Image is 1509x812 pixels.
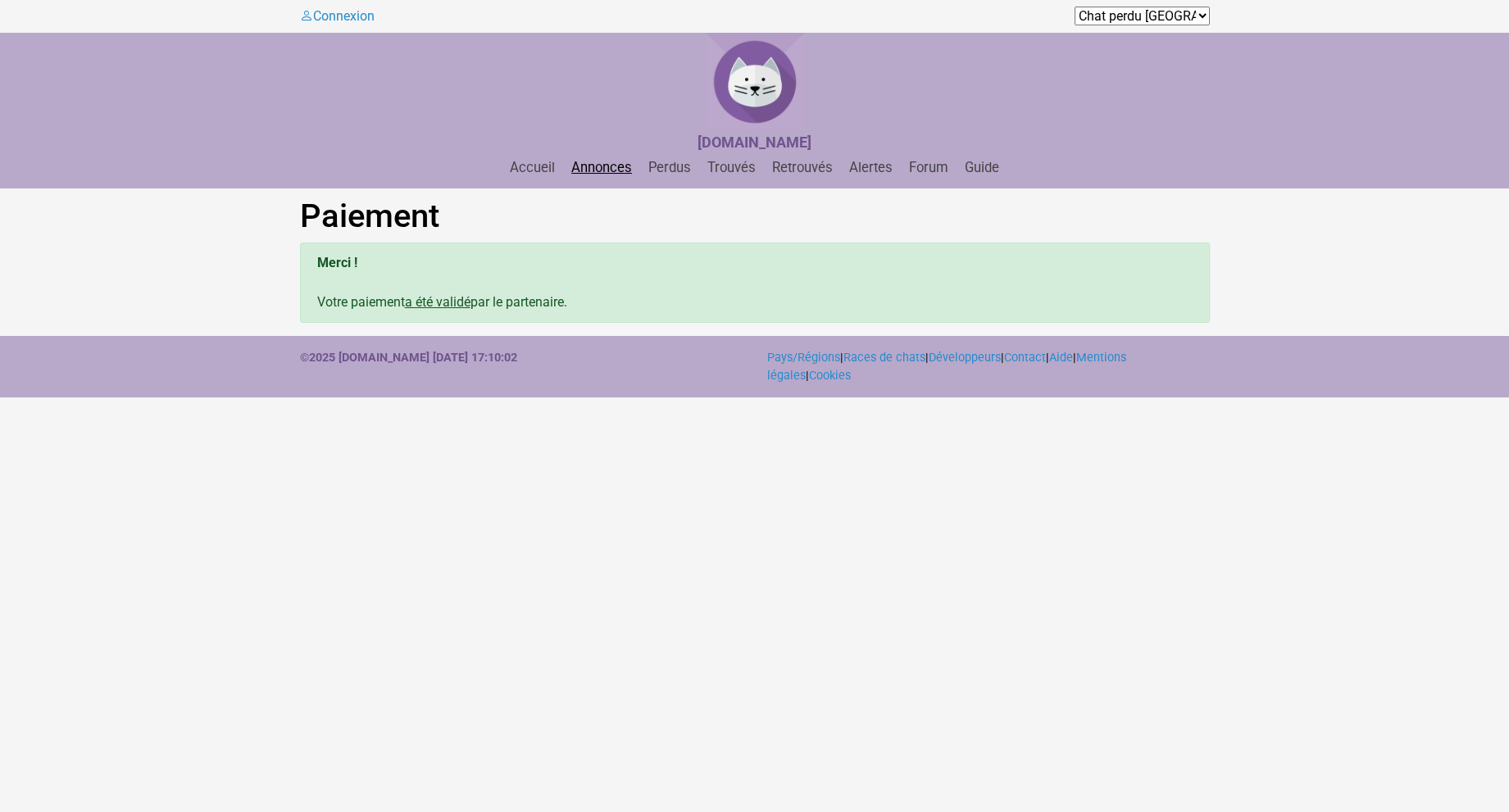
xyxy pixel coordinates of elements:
[809,369,851,383] a: Cookies
[767,351,1126,383] a: Mentions légales
[929,351,1001,365] a: Développeurs
[958,160,1006,175] a: Guide
[300,197,1210,236] h1: Paiement
[843,351,925,365] a: Races de chats
[1004,351,1046,365] a: Contact
[706,33,804,131] img: Chat Perdu France
[642,160,698,175] a: Perdus
[767,351,840,365] a: Pays/Régions
[766,160,839,175] a: Retrouvés
[503,160,561,175] a: Accueil
[300,243,1210,323] div: Votre paiement par le partenaire.
[300,8,375,24] a: Connexion
[701,160,762,175] a: Trouvés
[300,351,517,365] strong: ©2025 [DOMAIN_NAME] [DATE] 17:10:02
[698,134,811,151] strong: [DOMAIN_NAME]
[1049,351,1073,365] a: Aide
[843,160,899,175] a: Alertes
[698,135,811,151] a: [DOMAIN_NAME]
[755,349,1222,384] div: | | | | | |
[317,255,357,270] b: Merci !
[902,160,955,175] a: Forum
[405,294,470,310] u: a été validé
[565,160,639,175] a: Annonces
